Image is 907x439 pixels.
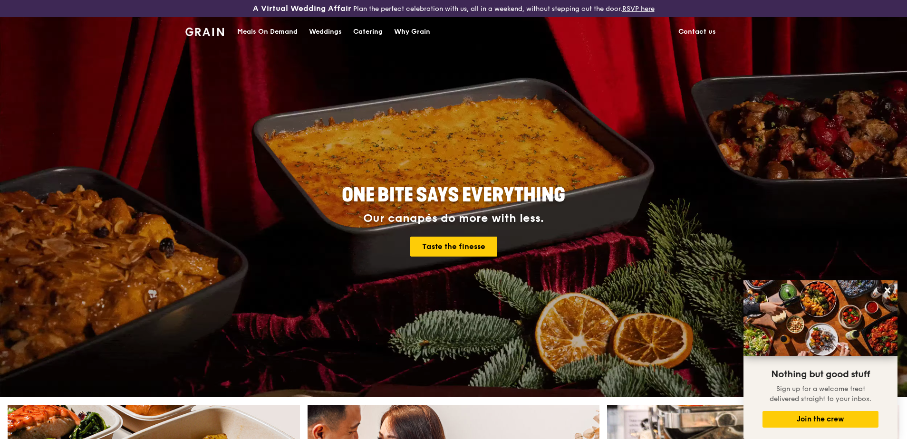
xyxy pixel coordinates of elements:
[180,4,727,13] div: Plan the perfect celebration with us, all in a weekend, without stepping out the door.
[394,18,430,46] div: Why Grain
[880,283,895,298] button: Close
[342,184,565,207] span: ONE BITE SAYS EVERYTHING
[309,18,342,46] div: Weddings
[743,280,897,356] img: DSC07876-Edit02-Large.jpeg
[410,237,497,257] a: Taste the finesse
[771,369,870,380] span: Nothing but good stuff
[353,18,383,46] div: Catering
[282,212,625,225] div: Our canapés do more with less.
[185,17,224,45] a: GrainGrain
[185,28,224,36] img: Grain
[347,18,388,46] a: Catering
[762,411,878,428] button: Join the crew
[303,18,347,46] a: Weddings
[770,385,871,403] span: Sign up for a welcome treat delivered straight to your inbox.
[253,4,351,13] h3: A Virtual Wedding Affair
[237,18,298,46] div: Meals On Demand
[673,18,722,46] a: Contact us
[622,5,655,13] a: RSVP here
[388,18,436,46] a: Why Grain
